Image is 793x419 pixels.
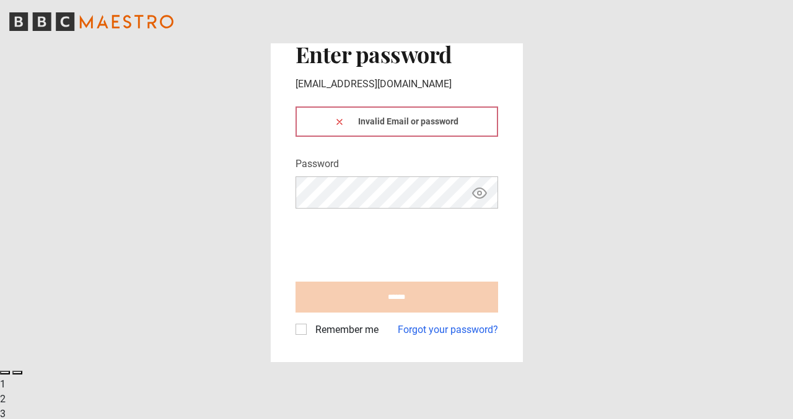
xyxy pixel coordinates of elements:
label: Password [296,157,339,171]
div: Invalid Email or password [296,106,498,137]
p: [EMAIL_ADDRESS][DOMAIN_NAME] [296,77,498,92]
a: Forgot your password? [398,322,498,337]
svg: BBC Maestro [9,12,173,31]
label: Remember me [310,322,379,337]
button: Show password [469,182,490,204]
iframe: reCAPTCHA [296,218,484,267]
h2: Enter password [296,41,498,67]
